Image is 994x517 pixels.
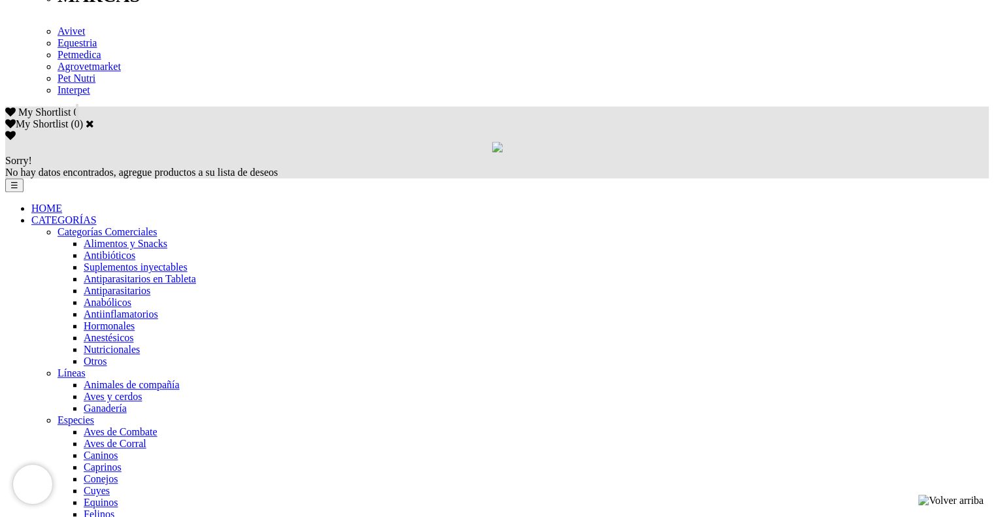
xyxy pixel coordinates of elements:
label: My Shortlist [5,118,68,129]
img: loading.gif [492,142,503,152]
a: Suplementos inyectables [84,261,188,273]
a: Conejos [84,473,118,484]
a: Ganadería [84,403,127,414]
a: Caprinos [84,461,122,473]
a: Hormonales [84,320,135,331]
iframe: Brevo live chat [13,465,52,504]
a: Caninos [84,450,118,461]
a: Interpet [58,84,90,95]
a: Animales de compañía [84,379,180,390]
a: Equinos [84,497,118,508]
a: Anestésicos [84,332,133,343]
a: Nutricionales [84,344,140,355]
a: Antiparasitarios en Tableta [84,273,196,284]
a: HOME [31,203,62,214]
a: Agrovetmarket [58,61,121,72]
a: Alimentos y Snacks [84,238,167,249]
a: Aves de Corral [84,438,146,449]
a: Otros [84,356,107,367]
button: ☰ [5,178,24,192]
a: Avivet [58,25,85,37]
label: 0 [75,118,80,129]
a: Aves de Combate [84,426,157,437]
a: Especies [58,414,94,425]
span: Sorry! [5,155,32,166]
span: My Shortlist [18,107,71,118]
a: CATEGORÍAS [31,214,97,225]
a: Antiinflamatorios [84,309,158,320]
div: No hay datos encontrados, agregue productos a su lista de deseos [5,155,989,178]
a: Cerrar [86,118,94,129]
a: Categorías Comerciales [58,226,157,237]
a: Aves y cerdos [84,391,142,402]
a: Antiparasitarios [84,285,150,296]
a: Petmedica [58,49,101,60]
a: Antibióticos [84,250,135,261]
span: ( ) [71,118,83,129]
a: Pet Nutri [58,73,95,84]
img: Volver arriba [918,495,984,507]
span: 0 [73,107,78,118]
a: Equestria [58,37,97,48]
a: Anabólicos [84,297,131,308]
a: Líneas [58,367,86,378]
a: Cuyes [84,485,110,496]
